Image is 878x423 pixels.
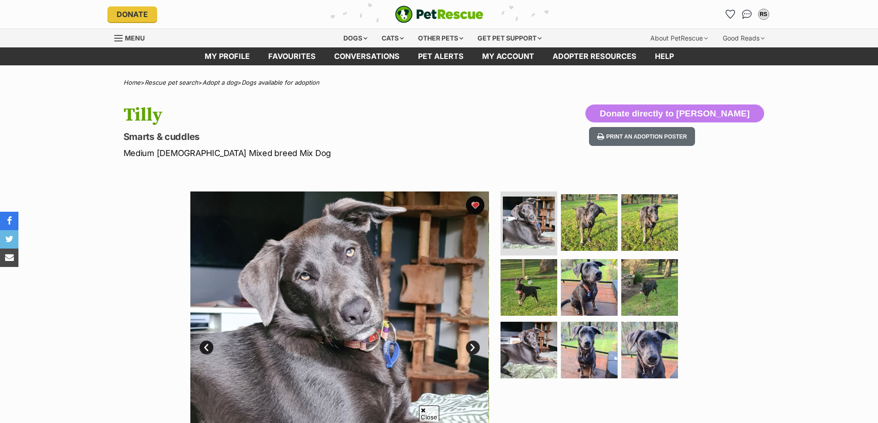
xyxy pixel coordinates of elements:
[756,7,771,22] button: My account
[561,194,618,251] img: Photo of Tilly
[395,6,483,23] a: PetRescue
[124,104,513,126] h1: Tilly
[740,7,754,22] a: Conversations
[124,130,513,143] p: Smarts & cuddles
[716,29,771,47] div: Good Reads
[723,7,771,22] ul: Account quick links
[202,79,237,86] a: Adopt a dog
[412,29,470,47] div: Other pets
[471,29,548,47] div: Get pet support
[621,322,678,378] img: Photo of Tilly
[466,196,484,214] button: favourite
[759,10,768,19] div: RS
[375,29,410,47] div: Cats
[242,79,319,86] a: Dogs available for adoption
[466,341,480,354] a: Next
[646,47,683,65] a: Help
[501,259,557,316] img: Photo of Tilly
[337,29,374,47] div: Dogs
[145,79,198,86] a: Rescue pet search
[325,47,409,65] a: conversations
[200,341,213,354] a: Prev
[395,6,483,23] img: logo-e224e6f780fb5917bec1dbf3a21bbac754714ae5b6737aabdf751b685950b380.svg
[501,322,557,378] img: Photo of Tilly
[125,34,145,42] span: Menu
[503,197,555,249] img: Photo of Tilly
[561,259,618,316] img: Photo of Tilly
[589,127,695,146] button: Print an adoption poster
[107,6,157,22] a: Donate
[124,147,513,159] p: Medium [DEMOGRAPHIC_DATA] Mixed breed Mix Dog
[195,47,259,65] a: My profile
[473,47,543,65] a: My account
[114,29,151,46] a: Menu
[561,322,618,378] img: Photo of Tilly
[419,406,439,422] span: Close
[124,79,141,86] a: Home
[100,79,778,86] div: > > >
[742,10,752,19] img: chat-41dd97257d64d25036548639549fe6c8038ab92f7586957e7f3b1b290dea8141.svg
[621,259,678,316] img: Photo of Tilly
[543,47,646,65] a: Adopter resources
[259,47,325,65] a: Favourites
[723,7,738,22] a: Favourites
[409,47,473,65] a: Pet alerts
[621,194,678,251] img: Photo of Tilly
[585,104,764,123] button: Donate directly to [PERSON_NAME]
[644,29,714,47] div: About PetRescue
